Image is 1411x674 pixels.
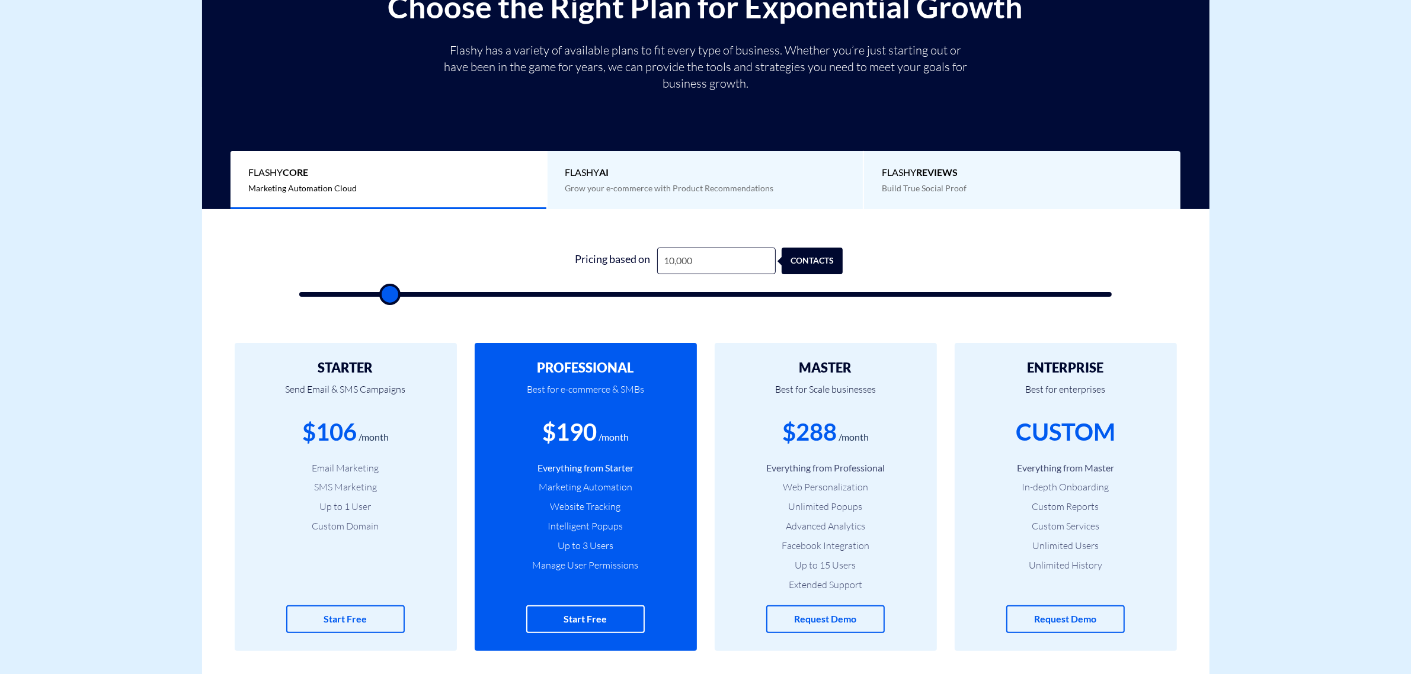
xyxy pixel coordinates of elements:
[542,415,597,449] div: $190
[283,166,308,178] b: Core
[972,361,1159,375] h2: ENTERPRISE
[916,166,958,178] b: REVIEWS
[732,375,919,415] p: Best for Scale businesses
[599,431,629,444] div: /month
[359,431,389,444] div: /month
[248,166,529,179] span: Flashy
[732,559,919,572] li: Up to 15 Users
[972,519,1159,533] li: Custom Services
[492,361,679,375] h2: PROFESSIONAL
[972,500,1159,513] li: Custom Reports
[732,361,919,375] h2: MASTER
[882,183,967,193] span: Build True Social Proof
[1016,415,1115,449] div: CUSTOM
[286,605,405,633] a: Start Free
[972,375,1159,415] p: Best for enterprises
[732,480,919,494] li: Web Personalization
[526,605,645,633] a: Start Free
[882,166,1163,179] span: Flashy
[972,480,1159,494] li: In-depth Onboarding
[839,431,869,444] div: /month
[600,166,609,178] b: AI
[492,480,679,494] li: Marketing Automation
[732,578,919,592] li: Extended Support
[732,461,919,475] li: Everything from Professional
[565,183,774,193] span: Grow your e-commerce with Product Recommendations
[248,183,357,193] span: Marketing Automation Cloud
[766,605,885,633] a: Request Demo
[302,415,357,449] div: $106
[252,480,439,494] li: SMS Marketing
[492,539,679,553] li: Up to 3 Users
[972,559,1159,572] li: Unlimited History
[492,559,679,572] li: Manage User Permissions
[732,500,919,513] li: Unlimited Popups
[439,42,972,92] p: Flashy has a variety of available plans to fit every type of business. Whether you’re just starti...
[252,500,439,513] li: Up to 1 User
[492,375,679,415] p: Best for e-commerce & SMBs
[732,519,919,533] li: Advanced Analytics
[1006,605,1125,633] a: Request Demo
[252,519,439,533] li: Custom Domain
[795,248,856,274] div: contacts
[782,415,837,449] div: $288
[492,461,679,475] li: Everything from Starter
[492,500,679,513] li: Website Tracking
[492,519,679,533] li: Intelligent Popups
[568,248,657,274] div: Pricing based on
[972,539,1159,553] li: Unlimited Users
[565,166,846,179] span: Flashy
[252,375,439,415] p: Send Email & SMS Campaigns
[972,461,1159,475] li: Everything from Master
[252,361,439,375] h2: STARTER
[732,539,919,553] li: Facebook Integration
[252,461,439,475] li: Email Marketing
